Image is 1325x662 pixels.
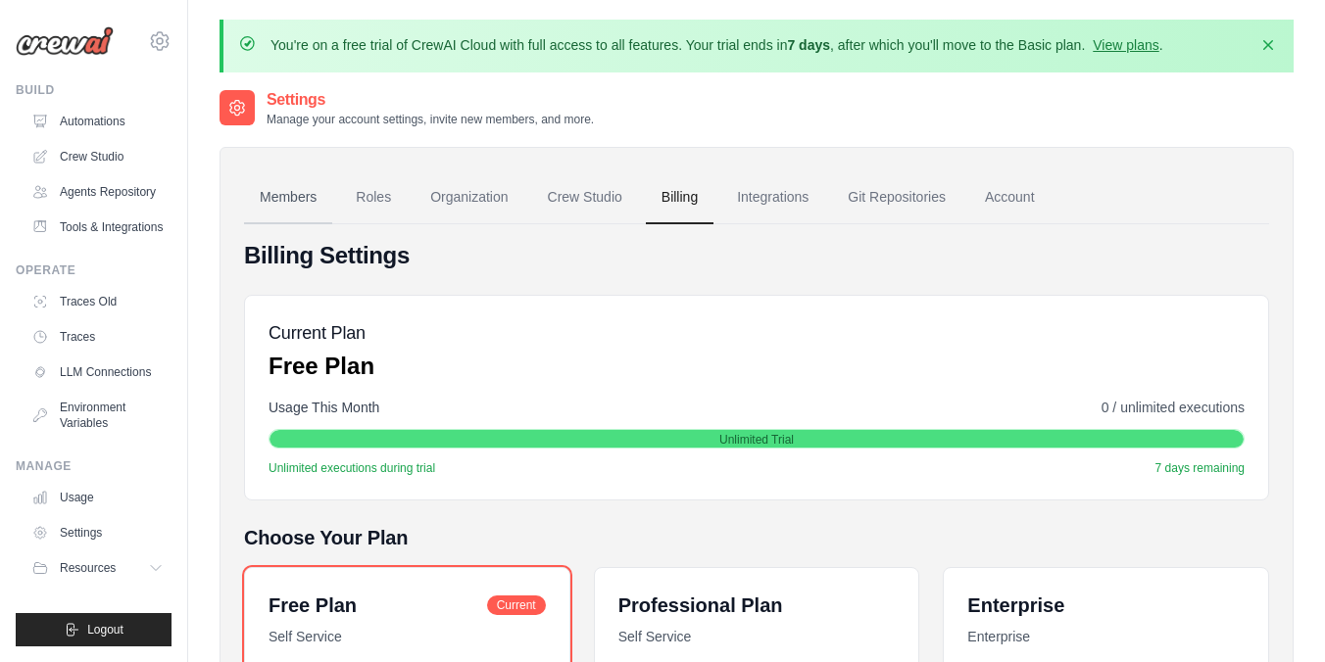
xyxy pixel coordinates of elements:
p: Self Service [618,627,896,646]
h6: Professional Plan [618,591,783,619]
a: Members [244,171,332,224]
p: Free Plan [269,351,374,382]
button: Resources [24,552,172,584]
a: LLM Connections [24,356,172,388]
p: Self Service [269,627,546,646]
a: Environment Variables [24,392,172,439]
a: Usage [24,482,172,513]
strong: 7 days [787,37,830,53]
span: Resources [60,560,116,576]
img: Logo [16,26,114,56]
a: Settings [24,517,172,548]
div: Operate [16,262,172,278]
span: Logout [87,622,123,638]
h4: Billing Settings [244,240,1269,271]
a: Integrations [721,171,824,224]
span: Usage This Month [269,398,379,417]
h6: Free Plan [269,591,357,619]
div: Build [16,82,172,98]
a: Billing [646,171,713,224]
a: Tools & Integrations [24,212,172,243]
span: Unlimited Trial [719,432,794,448]
a: Organization [415,171,523,224]
a: Automations [24,106,172,137]
span: 0 / unlimited executions [1102,398,1245,417]
a: View plans [1093,37,1158,53]
button: Logout [16,613,172,646]
a: Account [969,171,1051,224]
a: Git Repositories [832,171,961,224]
h6: Enterprise [967,591,1245,619]
a: Crew Studio [24,141,172,172]
h5: Current Plan [269,319,374,347]
span: Unlimited executions during trial [269,460,435,476]
h5: Choose Your Plan [244,524,1269,551]
a: Traces [24,321,172,353]
a: Agents Repository [24,176,172,208]
span: Current [487,595,546,615]
div: Manage [16,458,172,474]
h2: Settings [267,88,594,112]
p: Manage your account settings, invite new members, and more. [267,112,594,127]
span: 7 days remaining [1155,460,1245,476]
p: You're on a free trial of CrewAI Cloud with full access to all features. Your trial ends in , aft... [270,35,1163,55]
a: Traces Old [24,286,172,317]
p: Enterprise [967,627,1245,646]
a: Crew Studio [532,171,638,224]
a: Roles [340,171,407,224]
